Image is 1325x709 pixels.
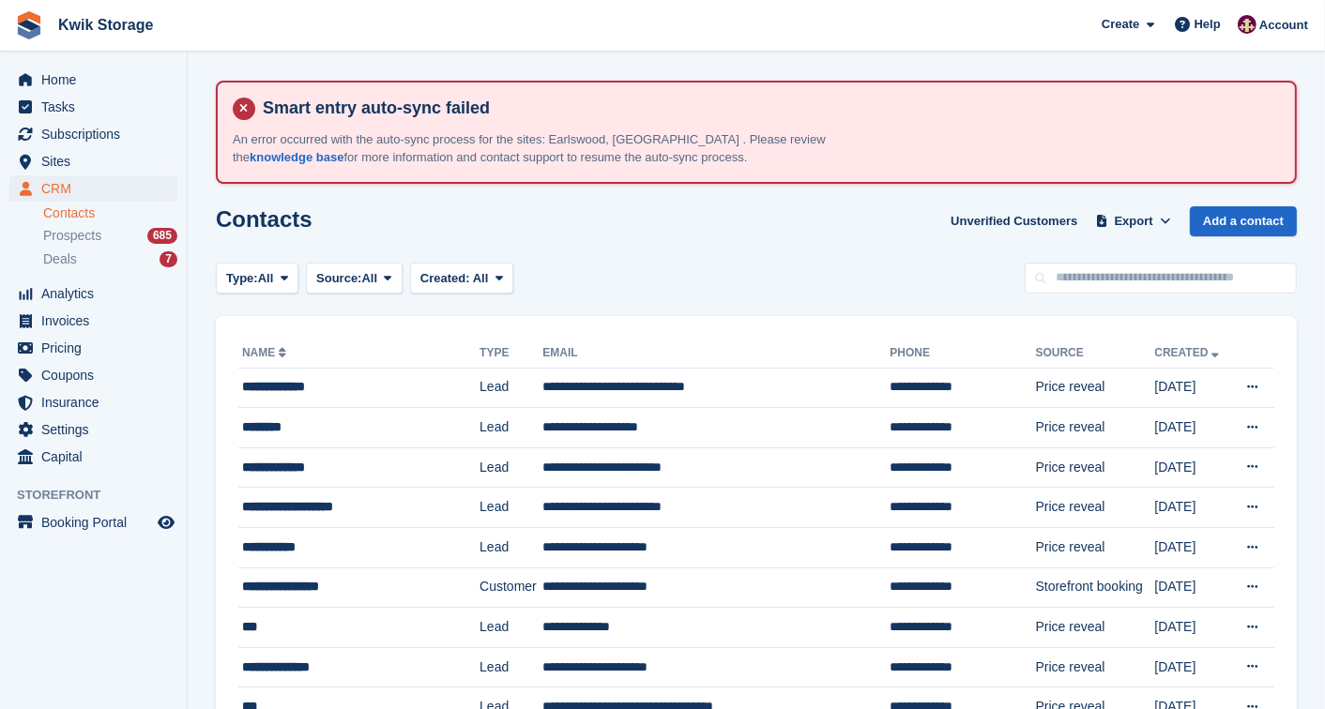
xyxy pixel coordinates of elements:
[255,98,1280,119] h4: Smart entry auto-sync failed
[216,206,312,232] h1: Contacts
[1115,212,1153,231] span: Export
[233,130,890,167] p: An error occurred with the auto-sync process for the sites: Earlswood, [GEOGRAPHIC_DATA] . Please...
[17,486,187,505] span: Storefront
[9,94,177,120] a: menu
[480,567,542,608] td: Customer
[1154,346,1223,359] a: Created
[1154,408,1230,448] td: [DATE]
[43,226,177,246] a: Prospects 685
[9,175,177,202] a: menu
[1092,206,1175,237] button: Export
[410,263,513,294] button: Created: All
[480,447,542,488] td: Lead
[1036,447,1155,488] td: Price reveal
[1154,647,1230,687] td: [DATE]
[43,227,101,245] span: Prospects
[480,647,542,687] td: Lead
[41,509,154,536] span: Booking Portal
[216,263,298,294] button: Type: All
[41,444,154,470] span: Capital
[41,308,154,334] span: Invoices
[1036,528,1155,568] td: Price reveal
[480,528,542,568] td: Lead
[9,389,177,415] a: menu
[43,249,177,269] a: Deals 7
[43,204,177,222] a: Contacts
[1154,488,1230,528] td: [DATE]
[9,362,177,388] a: menu
[41,175,154,202] span: CRM
[9,308,177,334] a: menu
[1238,15,1256,34] img: ellie tragonette
[41,67,154,93] span: Home
[1036,339,1155,369] th: Source
[9,280,177,307] a: menu
[41,362,154,388] span: Coupons
[41,335,154,361] span: Pricing
[242,346,290,359] a: Name
[41,121,154,147] span: Subscriptions
[1154,368,1230,408] td: [DATE]
[480,339,542,369] th: Type
[1036,647,1155,687] td: Price reveal
[316,269,361,288] span: Source:
[15,11,43,39] img: stora-icon-8386f47178a22dfd0bd8f6a31ec36ba5ce8667c1dd55bd0f319d3a0aa187defe.svg
[943,206,1085,237] a: Unverified Customers
[420,271,470,285] span: Created:
[1036,408,1155,448] td: Price reveal
[480,488,542,528] td: Lead
[1036,608,1155,648] td: Price reveal
[473,271,489,285] span: All
[41,416,154,443] span: Settings
[9,444,177,470] a: menu
[362,269,378,288] span: All
[9,335,177,361] a: menu
[1154,528,1230,568] td: [DATE]
[1154,447,1230,488] td: [DATE]
[9,67,177,93] a: menu
[480,368,542,408] td: Lead
[51,9,160,40] a: Kwik Storage
[155,511,177,534] a: Preview store
[9,148,177,174] a: menu
[226,269,258,288] span: Type:
[9,509,177,536] a: menu
[147,228,177,244] div: 685
[250,150,343,164] a: knowledge base
[1102,15,1139,34] span: Create
[41,280,154,307] span: Analytics
[1195,15,1221,34] span: Help
[1036,567,1155,608] td: Storefront booking
[41,148,154,174] span: Sites
[1154,608,1230,648] td: [DATE]
[1190,206,1297,237] a: Add a contact
[1259,16,1308,35] span: Account
[306,263,403,294] button: Source: All
[41,389,154,415] span: Insurance
[1036,368,1155,408] td: Price reveal
[1036,488,1155,528] td: Price reveal
[43,250,77,268] span: Deals
[891,339,1036,369] th: Phone
[480,408,542,448] td: Lead
[41,94,154,120] span: Tasks
[9,416,177,443] a: menu
[480,608,542,648] td: Lead
[160,251,177,267] div: 7
[258,269,274,288] span: All
[9,121,177,147] a: menu
[1154,567,1230,608] td: [DATE]
[542,339,890,369] th: Email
